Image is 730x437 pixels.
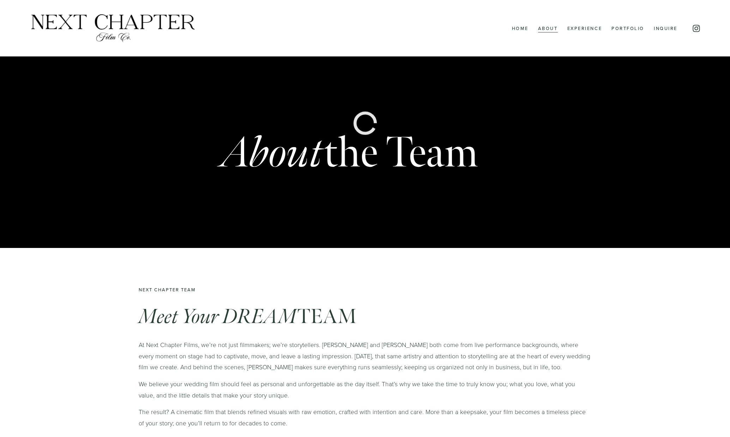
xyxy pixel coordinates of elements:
a: Portfolio [611,24,644,33]
p: At Next Chapter Films, we’re not just filmmakers; we’re storytellers. [PERSON_NAME] and [PERSON_N... [139,339,591,373]
a: About [538,24,558,33]
a: Inquire [654,24,677,33]
em: Meet Your DREAM [139,304,297,329]
a: Experience [567,24,602,33]
h2: TEAM [139,306,591,328]
p: We believe your wedding film should feel as personal and unforgettable as the day itself. That’s ... [139,378,591,401]
a: Instagram [692,24,701,33]
code: Next Chapter Team [139,286,196,293]
h1: the Team [221,131,478,175]
a: Home [512,24,529,33]
p: The result? A cinematic film that blends refined visuals with raw emotion, crafted with intention... [139,406,591,429]
em: About [221,126,324,180]
img: Next Chapter Film Co. [29,13,197,43]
